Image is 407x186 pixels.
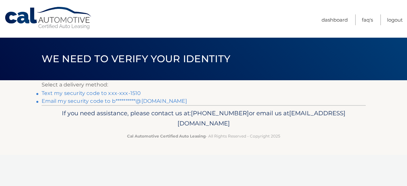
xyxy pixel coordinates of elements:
[46,108,361,129] p: If you need assistance, please contact us at: or email us at
[362,14,373,25] a: FAQ's
[191,109,249,117] span: [PHONE_NUMBER]
[4,7,93,30] a: Cal Automotive
[42,90,141,96] a: Text my security code to xxx-xxx-1510
[42,98,187,104] a: Email my security code to b**********@[DOMAIN_NAME]
[127,134,206,139] strong: Cal Automotive Certified Auto Leasing
[42,80,366,89] p: Select a delivery method:
[387,14,403,25] a: Logout
[322,14,348,25] a: Dashboard
[42,53,231,65] span: We need to verify your identity
[46,133,361,139] p: - All Rights Reserved - Copyright 2025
